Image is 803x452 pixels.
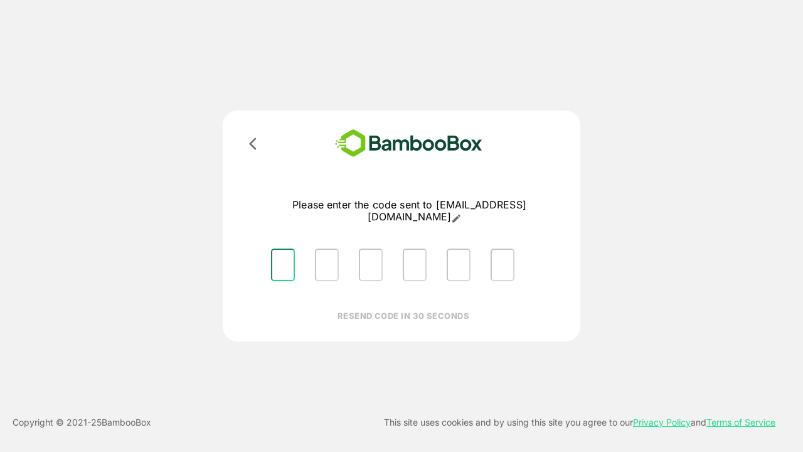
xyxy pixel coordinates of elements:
input: Please enter OTP character 3 [359,249,383,281]
input: Please enter OTP character 5 [447,249,471,281]
input: Please enter OTP character 6 [491,249,514,281]
img: bamboobox [317,126,501,161]
a: Privacy Policy [633,417,691,428]
input: Please enter OTP character 1 [271,249,295,281]
p: Please enter the code sent to [EMAIL_ADDRESS][DOMAIN_NAME] [261,199,558,223]
p: Copyright © 2021- 25 BambooBox [13,415,151,430]
input: Please enter OTP character 2 [315,249,339,281]
p: This site uses cookies and by using this site you agree to our and [384,415,775,430]
a: Terms of Service [706,417,775,428]
input: Please enter OTP character 4 [403,249,427,281]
